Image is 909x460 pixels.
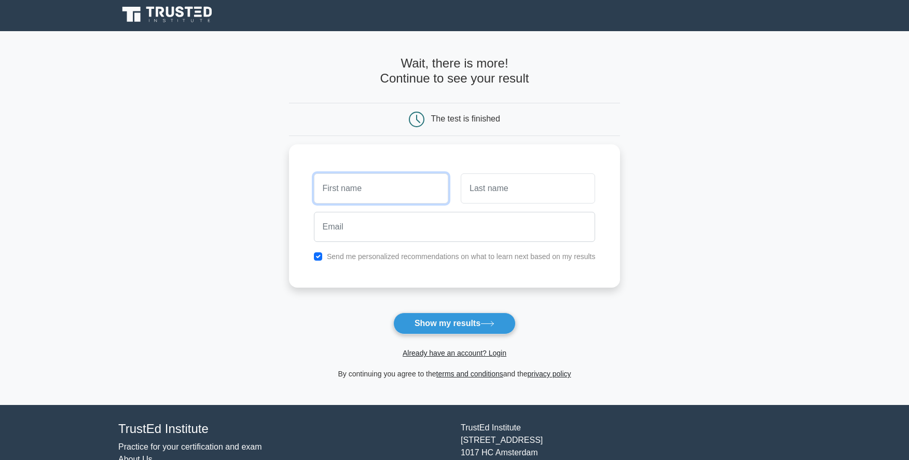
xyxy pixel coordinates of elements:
[436,370,503,378] a: terms and conditions
[528,370,571,378] a: privacy policy
[314,173,448,204] input: First name
[403,349,506,357] a: Already have an account? Login
[327,252,596,261] label: Send me personalized recommendations on what to learn next based on my results
[314,212,596,242] input: Email
[393,313,516,334] button: Show my results
[283,368,627,380] div: By continuing you agree to the and the
[118,422,448,437] h4: TrustEd Institute
[289,56,621,86] h4: Wait, there is more! Continue to see your result
[118,442,262,451] a: Practice for your certification and exam
[461,173,595,204] input: Last name
[431,114,500,123] div: The test is finished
